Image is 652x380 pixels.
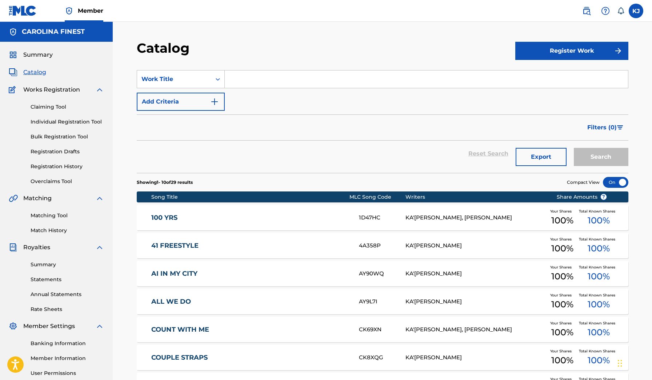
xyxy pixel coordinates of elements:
span: Summary [23,50,53,59]
div: CK69XN [359,326,405,334]
a: Statements [31,276,104,283]
a: AI IN MY CITY [151,270,349,278]
a: Public Search [579,4,594,18]
div: Song Title [151,193,349,201]
img: expand [95,243,104,252]
span: Total Known Shares [579,320,618,326]
a: 41 FREESTYLE [151,242,349,250]
span: Compact View [567,179,600,186]
span: Total Known Shares [579,264,618,270]
span: 100 % [588,298,610,311]
span: Share Amounts [557,193,607,201]
span: Your Shares [550,209,575,214]
span: Your Shares [550,237,575,242]
span: 100 % [588,326,610,339]
span: 100 % [551,270,573,283]
img: expand [95,194,104,203]
img: MLC Logo [9,5,37,16]
div: User Menu [629,4,643,18]
img: Matching [9,194,18,203]
img: filter [617,125,623,130]
div: KA'[PERSON_NAME] [405,298,545,306]
span: 100 % [551,298,573,311]
a: Matching Tool [31,212,104,219]
span: Filters ( 0 ) [587,123,617,132]
img: Works Registration [9,85,18,94]
span: Matching [23,194,52,203]
iframe: Resource Center [632,256,652,316]
a: 100 YRS [151,214,349,222]
span: Total Known Shares [579,209,618,214]
img: Accounts [9,28,17,36]
img: Top Rightsholder [65,7,73,15]
img: expand [95,322,104,331]
button: Filters (0) [583,118,628,137]
div: MLC Song Code [349,193,405,201]
a: User Permissions [31,369,104,377]
a: Registration History [31,163,104,170]
h5: CAROLINA FINEST [22,28,85,36]
span: Total Known Shares [579,348,618,354]
a: Annual Statements [31,291,104,298]
iframe: Chat Widget [616,345,652,380]
a: COUPLE STRAPS [151,353,349,362]
a: Banking Information [31,340,104,347]
img: expand [95,85,104,94]
a: ALL WE DO [151,298,349,306]
div: Writers [405,193,545,201]
a: Rate Sheets [31,306,104,313]
span: 100 % [551,326,573,339]
div: Work Title [141,75,207,84]
div: 1D47HC [359,214,405,222]
div: KA'[PERSON_NAME], [PERSON_NAME] [405,214,545,222]
a: Bulk Registration Tool [31,133,104,141]
span: 100 % [588,214,610,227]
span: Your Shares [550,264,575,270]
a: Registration Drafts [31,148,104,155]
span: Your Shares [550,348,575,354]
a: Match History [31,227,104,234]
img: search [582,7,591,15]
div: KA'[PERSON_NAME] [405,270,545,278]
a: Summary [31,261,104,268]
div: Help [598,4,613,18]
img: 9d2ae6d4665cec9f34b9.svg [210,97,219,106]
button: Export [516,148,567,166]
span: ? [601,194,607,200]
span: 100 % [588,242,610,255]
img: Royalties [9,243,17,252]
span: 100 % [551,214,573,227]
span: Royalties [23,243,50,252]
div: KA'[PERSON_NAME], [PERSON_NAME] [405,326,545,334]
span: Catalog [23,68,46,77]
button: Register Work [515,42,628,60]
a: Overclaims Tool [31,178,104,185]
div: KA'[PERSON_NAME] [405,242,545,250]
span: Your Shares [550,292,575,298]
span: Your Shares [550,320,575,326]
span: 100 % [551,354,573,367]
img: f7272a7cc735f4ea7f67.svg [614,47,623,55]
div: AY9L7I [359,298,405,306]
a: SummarySummary [9,50,53,59]
span: Member Settings [23,322,75,331]
a: CatalogCatalog [9,68,46,77]
img: help [601,7,610,15]
span: 100 % [588,354,610,367]
img: Catalog [9,68,17,77]
span: Works Registration [23,85,80,94]
img: Member Settings [9,322,17,331]
p: Showing 1 - 10 of 29 results [137,179,193,186]
img: Summary [9,50,17,59]
a: Individual Registration Tool [31,118,104,126]
span: 100 % [588,270,610,283]
span: Total Known Shares [579,237,618,242]
div: AY90WQ [359,270,405,278]
div: CK8XQG [359,353,405,362]
div: 4A358P [359,242,405,250]
span: Member [78,7,103,15]
div: KA'[PERSON_NAME] [405,353,545,362]
div: Notifications [617,7,624,15]
a: COUNT WITH ME [151,326,349,334]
